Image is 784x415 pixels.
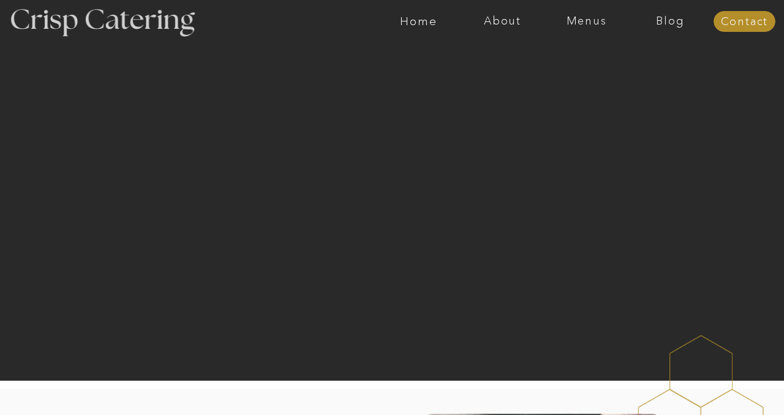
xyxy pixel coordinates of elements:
a: About [461,15,545,28]
a: Blog [628,15,712,28]
a: Menus [545,15,628,28]
a: Home [377,15,461,28]
a: Contact [714,16,775,28]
